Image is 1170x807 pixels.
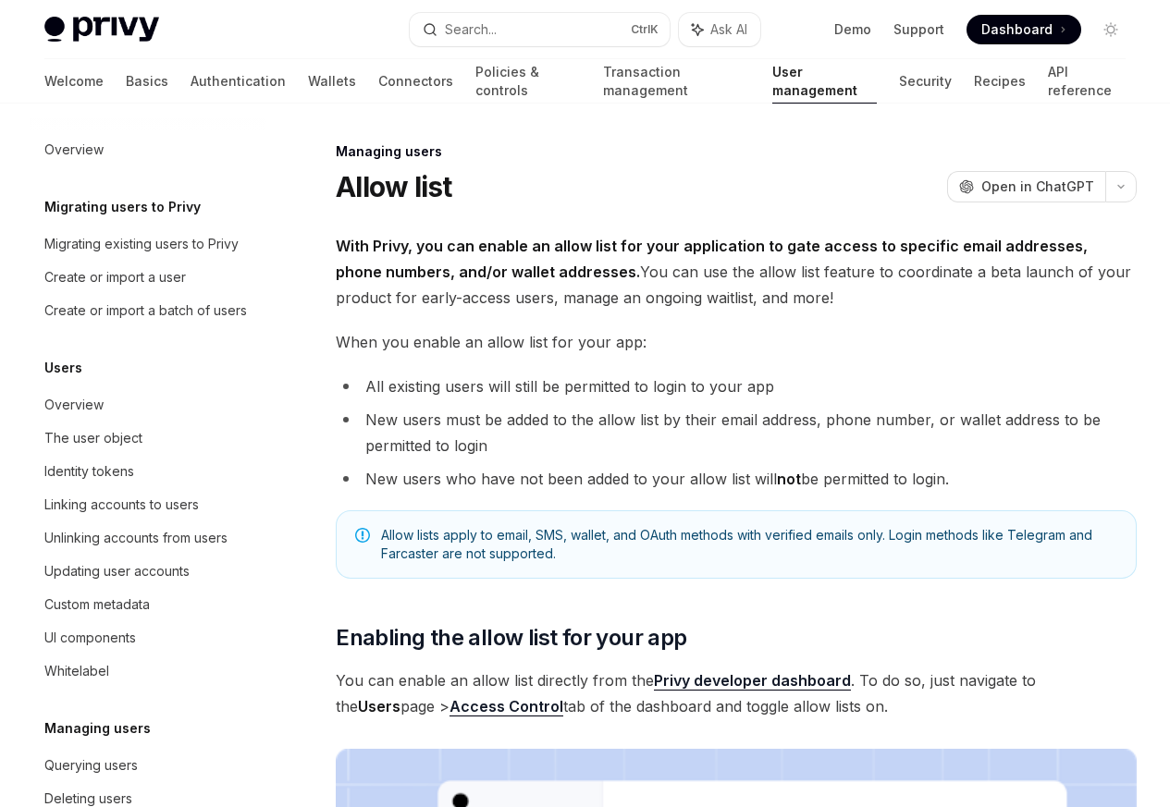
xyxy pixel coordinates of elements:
[30,455,266,488] a: Identity tokens
[191,59,286,104] a: Authentication
[44,660,109,682] div: Whitelabel
[981,177,1094,196] span: Open in ChatGPT
[336,329,1137,355] span: When you enable an allow list for your app:
[710,20,747,39] span: Ask AI
[336,142,1137,161] div: Managing users
[654,671,851,691] a: Privy developer dashboard
[44,266,186,288] div: Create or import a user
[44,494,199,516] div: Linking accounts to users
[30,422,266,455] a: The user object
[44,593,150,616] div: Custom metadata
[44,357,82,379] h5: Users
[30,133,266,166] a: Overview
[30,294,266,327] a: Create or import a batch of users
[336,667,1137,719] span: You can enable an allow list directly from the . To do so, just navigate to the page > tab of the...
[44,17,159,43] img: light logo
[445,18,497,41] div: Search...
[336,237,1088,281] strong: With Privy, you can enable an allow list for your application to gate access to specific email ad...
[603,59,749,104] a: Transaction management
[378,59,453,104] a: Connectors
[44,196,201,218] h5: Migrating users to Privy
[336,466,1137,492] li: New users who have not been added to your allow list will be permitted to login.
[308,59,356,104] a: Wallets
[893,20,944,39] a: Support
[44,233,239,255] div: Migrating existing users to Privy
[30,521,266,555] a: Unlinking accounts from users
[30,749,266,782] a: Querying users
[336,623,686,653] span: Enabling the allow list for your app
[355,528,370,543] svg: Note
[475,59,581,104] a: Policies & controls
[30,555,266,588] a: Updating user accounts
[44,560,190,582] div: Updating user accounts
[30,654,266,688] a: Whitelabel
[967,15,1081,44] a: Dashboard
[450,697,563,716] a: Access Control
[30,388,266,422] a: Overview
[44,717,151,740] h5: Managing users
[772,59,878,104] a: User management
[336,407,1137,459] li: New users must be added to the allow list by their email address, phone number, or wallet address...
[30,621,266,654] a: UI components
[44,460,134,483] div: Identity tokens
[974,59,1026,104] a: Recipes
[1096,15,1126,44] button: Toggle dark mode
[981,20,1053,39] span: Dashboard
[44,754,138,776] div: Querying users
[44,300,247,322] div: Create or import a batch of users
[410,13,670,46] button: Search...CtrlK
[44,527,228,549] div: Unlinking accounts from users
[30,488,266,521] a: Linking accounts to users
[381,526,1117,563] span: Allow lists apply to email, SMS, wallet, and OAuth methods with verified emails only. Login metho...
[336,170,452,203] h1: Allow list
[126,59,168,104] a: Basics
[834,20,871,39] a: Demo
[44,59,104,104] a: Welcome
[44,394,104,416] div: Overview
[44,139,104,161] div: Overview
[30,227,266,261] a: Migrating existing users to Privy
[679,13,760,46] button: Ask AI
[358,697,400,715] strong: Users
[777,470,801,488] strong: not
[44,627,136,649] div: UI components
[899,59,952,104] a: Security
[631,22,659,37] span: Ctrl K
[336,233,1137,311] span: You can use the allow list feature to coordinate a beta launch of your product for early-access u...
[1048,59,1126,104] a: API reference
[336,373,1137,399] li: All existing users will still be permitted to login to your app
[30,588,266,621] a: Custom metadata
[44,427,142,449] div: The user object
[30,261,266,294] a: Create or import a user
[947,171,1105,202] button: Open in ChatGPT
